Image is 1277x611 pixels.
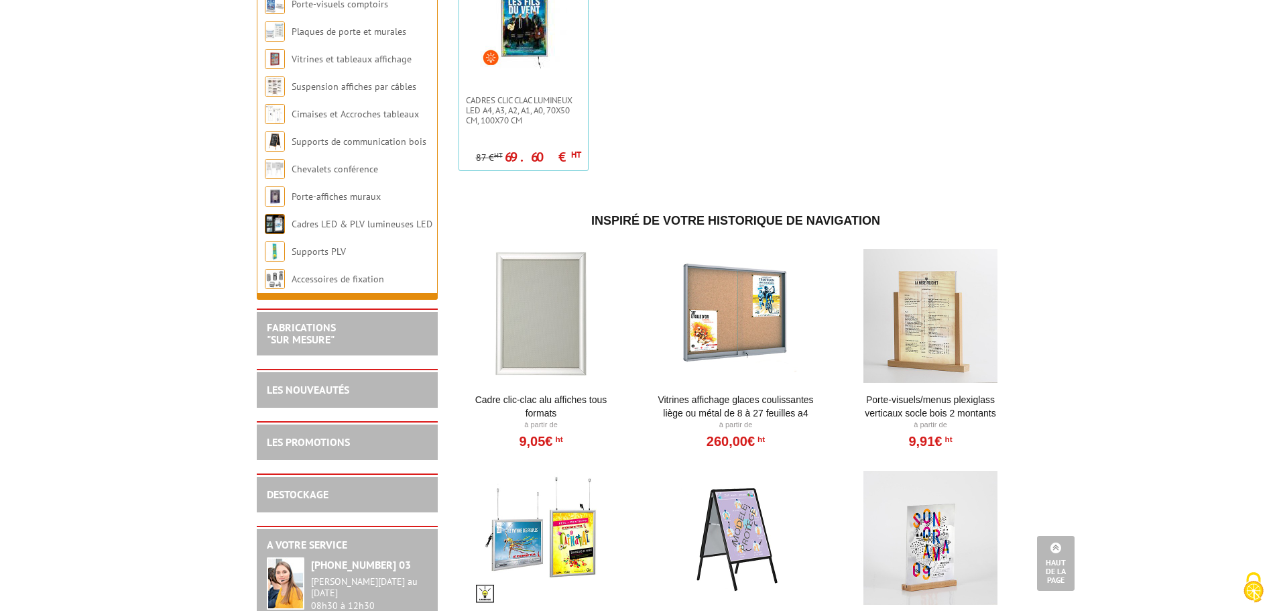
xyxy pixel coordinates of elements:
[848,393,1014,420] a: Porte-Visuels/Menus Plexiglass Verticaux Socle Bois 2 Montants
[459,393,624,420] a: Cadre Clic-Clac Alu affiches tous formats
[653,420,818,431] p: À partir de
[265,186,285,207] img: Porte-affiches muraux
[755,435,765,444] sup: HT
[292,53,412,65] a: Vitrines et tableaux affichage
[519,437,562,445] a: 9,05€HT
[908,437,952,445] a: 9,91€HT
[292,80,416,93] a: Suspension affiches par câbles
[1037,536,1075,591] a: Haut de la page
[267,539,428,551] h2: A votre service
[267,488,328,501] a: DESTOCKAGE
[311,558,411,571] strong: [PHONE_NUMBER] 03
[265,104,285,124] img: Cimaises et Accroches tableaux
[267,557,304,610] img: widget-service.jpg
[466,95,581,125] span: Cadres Clic Clac lumineux LED A4, A3, A2, A1, A0, 70x50 cm, 100x70 cm
[311,576,428,599] div: [PERSON_NAME][DATE] au [DATE]
[265,131,285,152] img: Supports de communication bois
[1230,565,1277,611] button: Cookies (fenêtre modale)
[265,241,285,262] img: Supports PLV
[292,163,378,175] a: Chevalets conférence
[265,21,285,42] img: Plaques de porte et murales
[265,214,285,234] img: Cadres LED & PLV lumineuses LED
[653,393,818,420] a: Vitrines affichage glaces coulissantes liège ou métal de 8 à 27 feuilles A4
[265,159,285,179] img: Chevalets conférence
[265,269,285,289] img: Accessoires de fixation
[267,321,336,346] a: FABRICATIONS"Sur Mesure"
[848,420,1014,431] p: À partir de
[459,420,624,431] p: À partir de
[292,135,426,148] a: Supports de communication bois
[505,153,581,161] p: 69.60 €
[942,435,952,444] sup: HT
[1237,571,1270,604] img: Cookies (fenêtre modale)
[552,435,562,444] sup: HT
[292,273,384,285] a: Accessoires de fixation
[459,95,588,125] a: Cadres Clic Clac lumineux LED A4, A3, A2, A1, A0, 70x50 cm, 100x70 cm
[267,435,350,449] a: LES PROMOTIONS
[292,108,419,120] a: Cimaises et Accroches tableaux
[707,437,765,445] a: 260,00€HT
[292,25,406,38] a: Plaques de porte et murales
[265,76,285,97] img: Suspension affiches par câbles
[265,49,285,69] img: Vitrines et tableaux affichage
[292,245,346,258] a: Supports PLV
[571,149,581,160] sup: HT
[494,150,503,160] sup: HT
[292,190,381,203] a: Porte-affiches muraux
[476,153,503,163] p: 87 €
[267,383,349,396] a: LES NOUVEAUTÉS
[292,218,432,230] a: Cadres LED & PLV lumineuses LED
[591,214,880,227] span: Inspiré de votre historique de navigation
